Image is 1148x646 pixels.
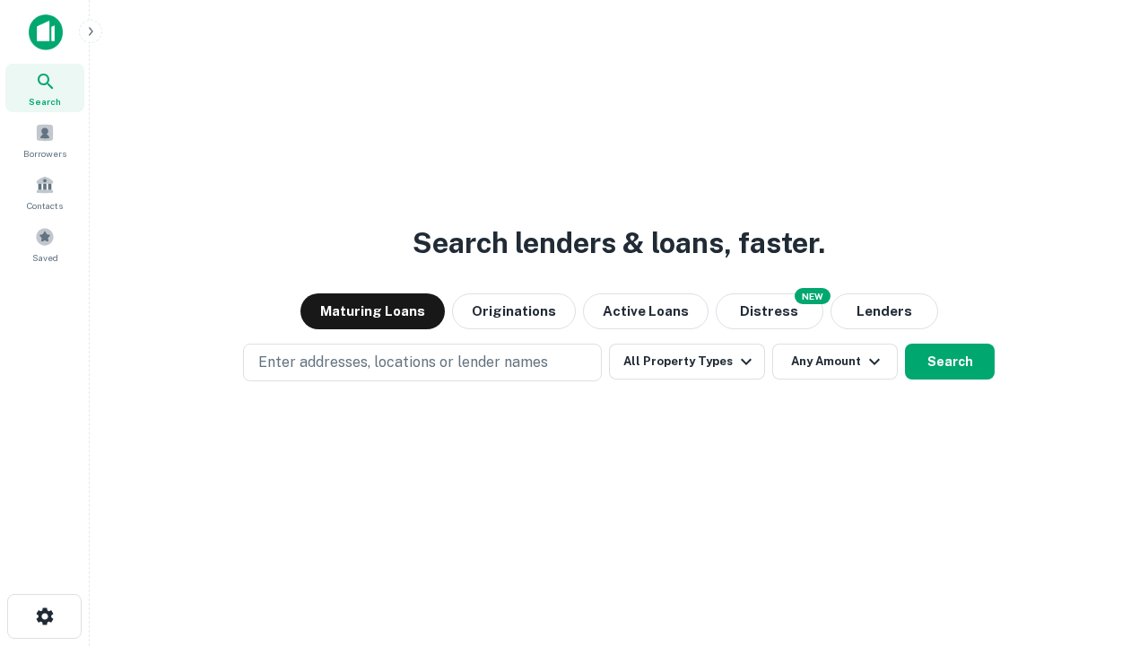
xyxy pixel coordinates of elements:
[5,220,84,268] a: Saved
[905,344,995,380] button: Search
[29,14,63,50] img: capitalize-icon.png
[5,116,84,164] a: Borrowers
[795,288,831,304] div: NEW
[300,293,445,329] button: Maturing Loans
[452,293,576,329] button: Originations
[609,344,765,380] button: All Property Types
[27,198,63,213] span: Contacts
[583,293,709,329] button: Active Loans
[23,146,66,161] span: Borrowers
[831,293,938,329] button: Lenders
[716,293,823,329] button: Search distressed loans with lien and other non-mortgage details.
[772,344,898,380] button: Any Amount
[413,222,825,265] h3: Search lenders & loans, faster.
[5,64,84,112] a: Search
[1058,502,1148,589] iframe: Chat Widget
[5,168,84,216] a: Contacts
[29,94,61,109] span: Search
[243,344,602,381] button: Enter addresses, locations or lender names
[32,250,58,265] span: Saved
[258,352,548,373] p: Enter addresses, locations or lender names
